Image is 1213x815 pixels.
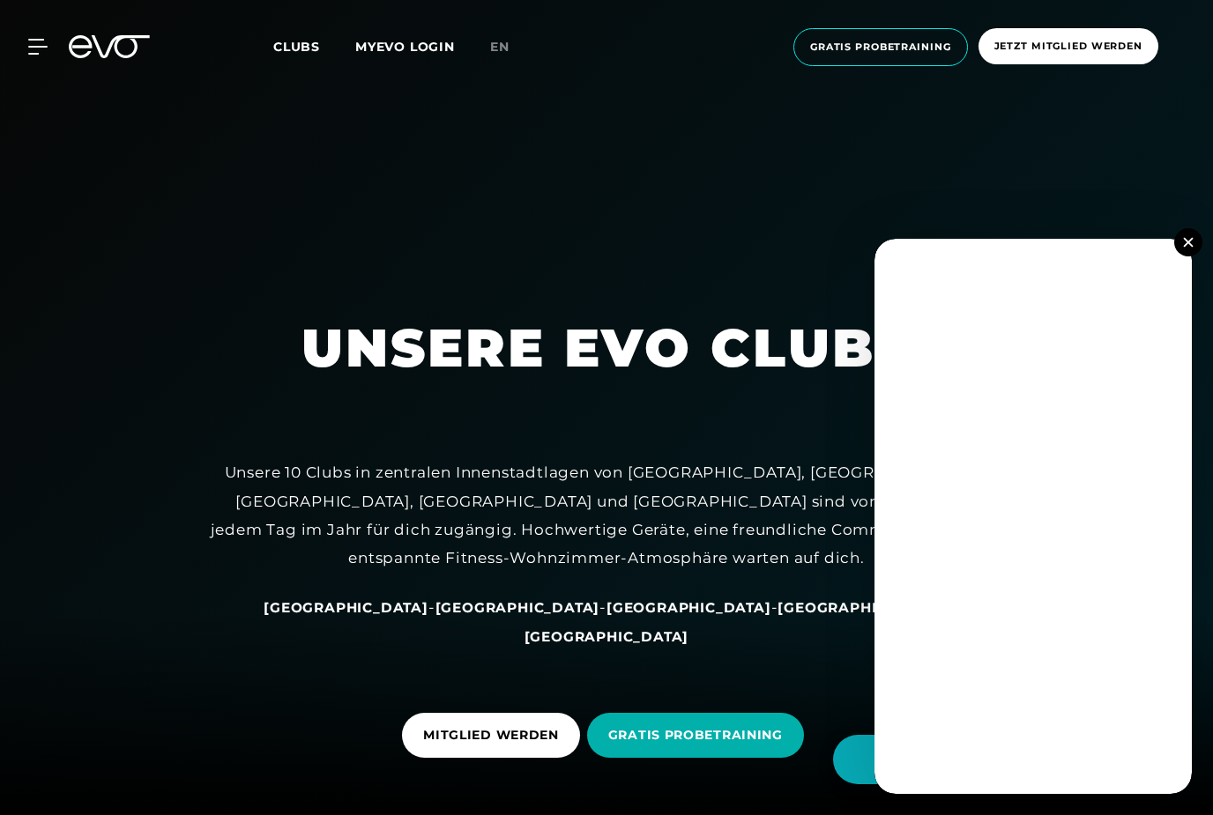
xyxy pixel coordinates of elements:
button: Hallo Athlet! Was möchtest du tun? [833,735,1178,784]
div: Unsere 10 Clubs in zentralen Innenstadtlagen von [GEOGRAPHIC_DATA], [GEOGRAPHIC_DATA], [GEOGRAPHI... [210,458,1003,572]
a: [GEOGRAPHIC_DATA] [606,598,771,616]
a: Gratis Probetraining [788,28,973,66]
span: Clubs [273,39,320,55]
a: Jetzt Mitglied werden [973,28,1164,66]
a: [GEOGRAPHIC_DATA] [435,598,600,616]
span: MITGLIED WERDEN [423,726,559,745]
span: Jetzt Mitglied werden [994,39,1142,54]
img: close.svg [1183,237,1193,247]
a: MYEVO LOGIN [355,39,455,55]
h1: UNSERE EVO CLUBS [301,314,912,382]
span: en [490,39,510,55]
span: [GEOGRAPHIC_DATA] [525,628,689,645]
a: Clubs [273,38,355,55]
a: [GEOGRAPHIC_DATA] [525,627,689,645]
a: MITGLIED WERDEN [402,700,587,771]
a: en [490,37,531,57]
a: [GEOGRAPHIC_DATA] [778,598,942,616]
div: - - - - [210,593,1003,650]
span: Gratis Probetraining [810,40,951,55]
a: GRATIS PROBETRAINING [587,700,811,771]
a: [GEOGRAPHIC_DATA] [264,598,428,616]
span: GRATIS PROBETRAINING [608,726,783,745]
